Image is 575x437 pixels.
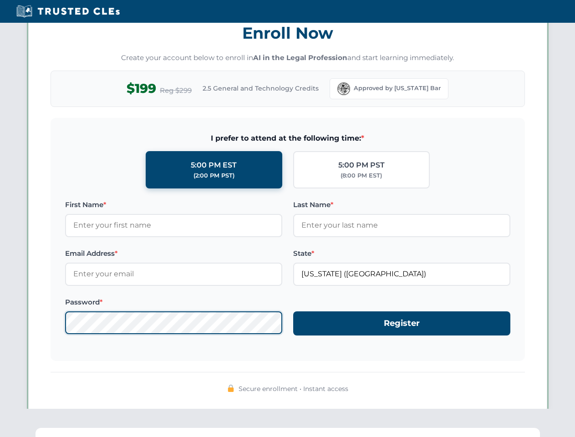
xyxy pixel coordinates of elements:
[65,297,282,308] label: Password
[51,53,525,63] p: Create your account below to enroll in and start learning immediately.
[227,385,234,392] img: 🔒
[65,214,282,237] input: Enter your first name
[293,214,510,237] input: Enter your last name
[203,83,319,93] span: 2.5 General and Technology Credits
[293,263,510,285] input: Florida (FL)
[338,159,385,171] div: 5:00 PM PST
[160,85,192,96] span: Reg $299
[341,171,382,180] div: (8:00 PM EST)
[65,199,282,210] label: First Name
[51,19,525,47] h3: Enroll Now
[293,311,510,335] button: Register
[14,5,122,18] img: Trusted CLEs
[193,171,234,180] div: (2:00 PM PST)
[337,82,350,95] img: Florida Bar
[239,384,348,394] span: Secure enrollment • Instant access
[354,84,441,93] span: Approved by [US_STATE] Bar
[65,132,510,144] span: I prefer to attend at the following time:
[65,248,282,259] label: Email Address
[253,53,347,62] strong: AI in the Legal Profession
[293,248,510,259] label: State
[127,78,156,99] span: $199
[293,199,510,210] label: Last Name
[65,263,282,285] input: Enter your email
[191,159,237,171] div: 5:00 PM EST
